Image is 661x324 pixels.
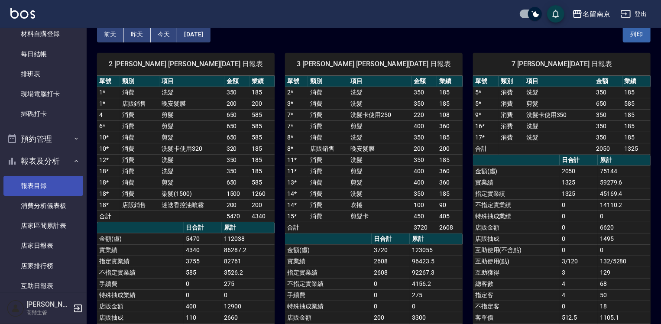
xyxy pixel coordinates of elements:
[598,222,651,233] td: 6620
[524,109,594,120] td: 洗髮卡使用350
[348,143,412,154] td: 晚安髮膜
[473,211,560,222] td: 特殊抽成業績
[249,211,275,222] td: 4340
[107,60,264,68] span: 2 [PERSON_NAME] [PERSON_NAME][DATE] 日報表
[97,76,120,87] th: 單號
[598,312,651,323] td: 1105.1
[249,98,275,109] td: 200
[3,104,83,124] a: 掃碼打卡
[348,76,412,87] th: 項目
[622,143,651,154] td: 1325
[437,98,463,109] td: 185
[224,199,249,211] td: 200
[560,244,598,256] td: 0
[473,244,560,256] td: 互助使用(不含點)
[26,309,71,317] p: 高階主管
[473,289,560,301] td: 指定客
[372,289,410,301] td: 0
[569,5,614,23] button: 名留南京
[622,109,651,120] td: 185
[583,9,610,19] div: 名留南京
[249,143,275,154] td: 185
[524,132,594,143] td: 洗髮
[3,150,83,172] button: 報表及分析
[249,177,275,188] td: 585
[437,222,463,233] td: 2608
[97,211,120,222] td: 合計
[437,143,463,154] td: 200
[348,199,412,211] td: 吹捲
[412,222,437,233] td: 3720
[159,199,224,211] td: 迷迭香控油噴霧
[99,111,103,118] a: 4
[7,300,24,317] img: Person
[473,278,560,289] td: 總客數
[524,76,594,87] th: 項目
[412,120,437,132] td: 400
[560,301,598,312] td: 0
[598,199,651,211] td: 14110.2
[623,26,651,42] button: 列印
[473,177,560,188] td: 實業績
[560,222,598,233] td: 0
[594,143,622,154] td: 2050
[308,165,348,177] td: 消費
[222,267,275,278] td: 3526.2
[159,98,224,109] td: 晚安髮膜
[159,120,224,132] td: 剪髮
[499,98,524,109] td: 消費
[560,155,598,166] th: 日合計
[560,233,598,244] td: 0
[412,165,437,177] td: 400
[473,165,560,177] td: 金額(虛)
[308,143,348,154] td: 店販銷售
[473,301,560,312] td: 不指定客
[222,244,275,256] td: 86287.2
[410,233,463,245] th: 累計
[372,301,410,312] td: 0
[598,301,651,312] td: 18
[372,312,410,323] td: 200
[560,256,598,267] td: 3/120
[224,76,249,87] th: 金額
[124,26,151,42] button: 昨天
[285,76,308,87] th: 單號
[97,301,184,312] td: 店販金額
[348,109,412,120] td: 洗髮卡使用250
[524,87,594,98] td: 洗髮
[617,6,651,22] button: 登出
[499,76,524,87] th: 類別
[222,222,275,233] th: 累計
[97,267,184,278] td: 不指定實業績
[412,199,437,211] td: 100
[412,154,437,165] td: 350
[120,76,159,87] th: 類別
[3,176,83,196] a: 報表目錄
[348,87,412,98] td: 洗髮
[249,188,275,199] td: 1260
[184,301,222,312] td: 400
[222,233,275,244] td: 112038
[285,244,372,256] td: 金額(虛)
[308,87,348,98] td: 消費
[560,177,598,188] td: 1325
[3,24,83,44] a: 材料自購登錄
[184,244,222,256] td: 4340
[224,154,249,165] td: 350
[97,76,275,222] table: a dense table
[372,278,410,289] td: 0
[473,222,560,233] td: 店販金額
[159,154,224,165] td: 洗髮
[295,60,452,68] span: 3 [PERSON_NAME] [PERSON_NAME][DATE] 日報表
[120,199,159,211] td: 店販銷售
[184,233,222,244] td: 5470
[97,278,184,289] td: 手續費
[622,87,651,98] td: 185
[3,44,83,64] a: 每日結帳
[524,120,594,132] td: 洗髮
[372,267,410,278] td: 2608
[285,222,308,233] td: 合計
[348,177,412,188] td: 剪髮
[120,132,159,143] td: 消費
[3,64,83,84] a: 排班表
